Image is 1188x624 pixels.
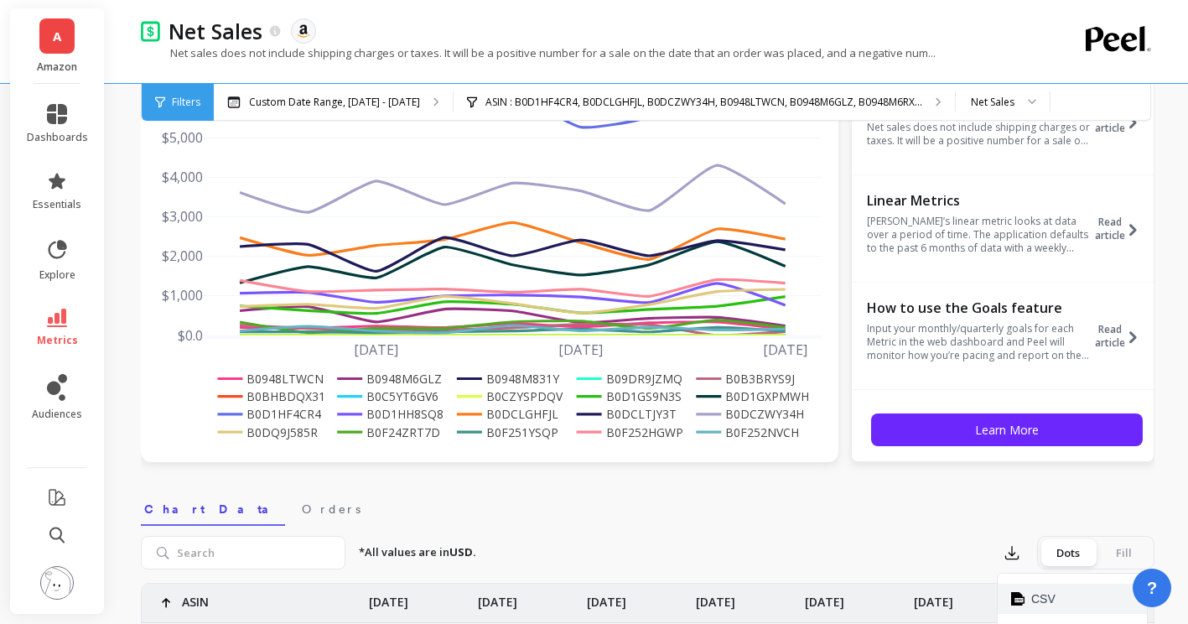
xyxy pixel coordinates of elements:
span: essentials [33,198,81,211]
span: Filters [172,96,200,109]
p: ASIN : B0D1HF4CR4, B0DCLGHFJL, B0DCZWY34H, B0948LTWCN, B0948M6GLZ, B0948M6RX... [485,96,922,109]
button: ? [1133,569,1171,607]
span: Read article [1095,216,1125,242]
p: [PERSON_NAME]’s linear metric looks at data over a period of time. The application defaults to th... [867,215,1091,255]
p: [DATE] [914,584,953,611]
img: header icon [141,20,160,41]
button: Read article [1095,298,1149,375]
p: [DATE] [478,584,517,611]
span: CSV [1031,590,1056,607]
span: Read article [1095,108,1125,135]
p: How to use the Goals feature [867,299,1091,316]
img: profile picture [40,566,74,600]
p: Linear Metrics [867,192,1091,209]
span: audiences [32,408,82,421]
nav: Tabs [141,487,1154,526]
span: Orders [302,501,361,517]
button: Learn More [871,413,1143,446]
button: Read article [1095,83,1149,160]
span: Chart Data [144,501,282,517]
p: Custom Date Range, [DATE] - [DATE] [249,96,420,109]
span: dashboards [27,131,88,144]
p: [DATE] [369,584,408,611]
span: A [53,27,61,46]
p: Amazon [27,60,88,74]
p: [DATE] [696,584,735,611]
span: metrics [37,334,78,347]
p: Net Sales = gross sales - discounts - returns. Net sales does not include shipping charges or tax... [867,107,1091,148]
input: Search [141,536,345,569]
p: Input your monthly/quarterly goals for each Metric in the web dashboard and Peel will monitor how... [867,322,1091,362]
p: [DATE] [805,584,844,611]
span: Learn More [975,422,1039,438]
span: ? [1147,576,1157,600]
button: Read article [1095,190,1149,268]
div: Dots [1040,539,1096,566]
img: option icon [1011,592,1025,606]
strong: USD. [449,544,476,559]
p: Net Sales [169,17,262,45]
div: Fill [1096,539,1151,566]
img: api.amazon.svg [296,23,311,39]
p: *All values are in [359,544,476,561]
p: [DATE] [587,584,626,611]
span: explore [39,268,75,282]
p: Net sales does not include shipping charges or taxes. It will be a positive number for a sale on ... [141,45,936,60]
span: Read article [1095,323,1125,350]
div: Net Sales [971,94,1014,110]
p: ASIN [182,584,209,611]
